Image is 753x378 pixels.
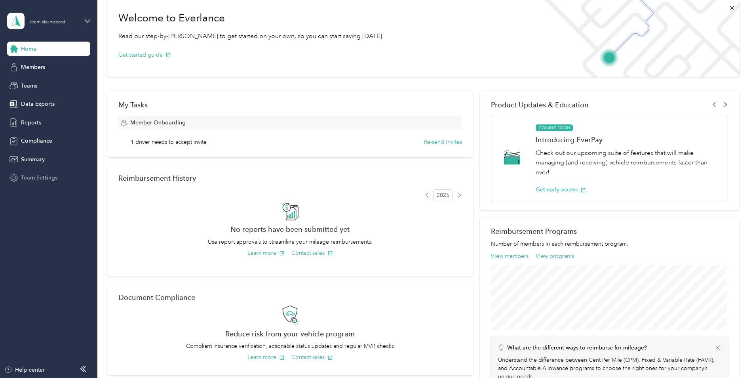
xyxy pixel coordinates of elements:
[118,31,384,41] p: Read our step-by-[PERSON_NAME] to get started on your own, so you can start saving [DATE].
[131,138,207,146] span: 1 driver needs to accept invite
[118,330,462,338] h2: Reduce risk from your vehicle program
[118,342,462,350] p: Compliant insurance verification, actionable status updates and regular MVR checks
[29,20,65,25] div: Team dashboard
[434,189,453,201] span: 2025
[536,136,719,144] h1: Introducing EverPay
[118,225,462,233] h2: No reports have been submitted yet
[709,334,753,378] iframe: Everlance-gr Chat Button Frame
[118,101,462,109] div: My Tasks
[247,249,285,257] button: Learn more
[21,174,57,182] span: Team Settings
[21,137,52,145] span: Compliance
[21,82,37,90] span: Teams
[291,249,333,257] button: Contact sales
[536,148,719,178] p: Check out our upcoming suite of features that will make managing (and receiving) vehicle reimburs...
[118,51,171,59] button: Get started guide
[491,252,529,260] button: View members
[536,252,574,260] button: View programs
[21,45,36,53] span: Home
[491,101,589,109] span: Product Updates & Education
[21,63,45,71] span: Members
[118,12,384,25] h1: Welcome to Everlance
[118,238,462,246] p: Use report approvals to streamline your mileage reimbursements.
[507,344,647,352] p: What are the different ways to reimburse for mileage?
[118,293,195,302] h2: Document Compliance
[247,353,285,361] button: Learn more
[4,366,45,374] button: Help center
[21,155,45,164] span: Summary
[21,100,55,108] span: Data Exports
[491,227,728,235] h2: Reimbursement Programs
[491,240,728,248] p: Number of members in each reimbursement program.
[130,118,186,127] span: Member Onboarding
[21,118,41,127] span: Reports
[536,185,586,194] button: Get early access
[291,353,333,361] button: Contact sales
[424,138,462,146] button: Re-send invites
[536,124,573,132] span: COMING SOON
[118,174,196,182] h2: Reimbursement History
